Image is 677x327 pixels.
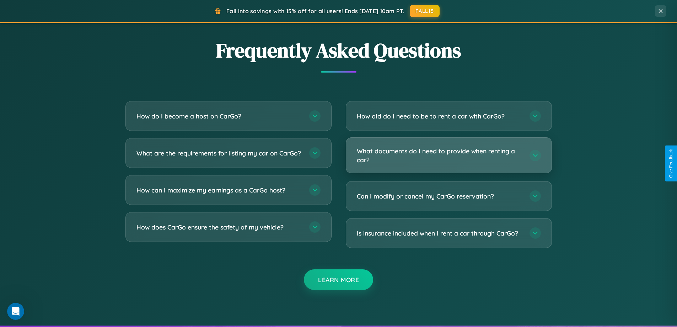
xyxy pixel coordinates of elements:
h3: Can I modify or cancel my CarGo reservation? [357,192,522,201]
div: Give Feedback [668,149,673,178]
h3: What documents do I need to provide when renting a car? [357,147,522,164]
h3: How do I become a host on CarGo? [136,112,302,121]
h3: Is insurance included when I rent a car through CarGo? [357,229,522,238]
button: FALL15 [410,5,440,17]
h2: Frequently Asked Questions [125,37,552,64]
h3: How can I maximize my earnings as a CarGo host? [136,186,302,195]
span: Fall into savings with 15% off for all users! Ends [DATE] 10am PT. [226,7,404,15]
h3: How old do I need to be to rent a car with CarGo? [357,112,522,121]
button: Learn More [304,269,373,290]
h3: What are the requirements for listing my car on CarGo? [136,149,302,158]
h3: How does CarGo ensure the safety of my vehicle? [136,223,302,232]
iframe: Intercom live chat [7,303,24,320]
